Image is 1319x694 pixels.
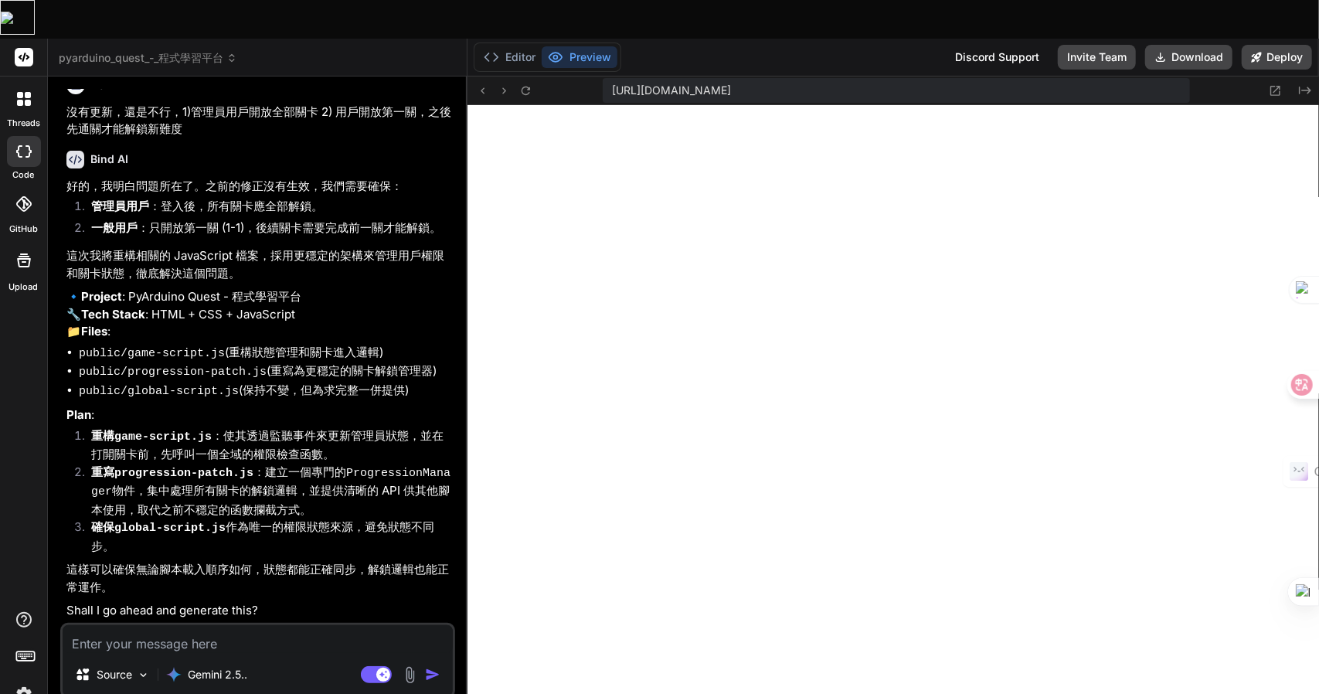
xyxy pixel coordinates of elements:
[81,324,107,338] strong: Files
[478,46,542,68] button: Editor
[542,46,617,68] button: Preview
[188,667,247,682] p: Gemini 2.5..
[66,104,452,138] p: 沒有更新，還是不行，1)管理員用戶開放全部關卡 2) 用戶開放第一關，之後先通關才能解鎖新難度
[114,522,226,535] code: global-script.js
[114,467,253,480] code: progression-patch.js
[79,344,452,363] li: (重構狀態管理和關卡進入邏輯)
[91,428,212,443] strong: 重構
[91,220,138,235] strong: 一般用戶
[91,519,226,534] strong: 確保
[79,219,452,241] li: ：只開放第一關 (1-1)，後續關卡需要完成前一關才能解鎖。
[79,519,452,555] li: 作為唯一的權限狀態來源，避免狀態不同步。
[79,385,239,398] code: public/global-script.js
[1058,45,1136,70] button: Invite Team
[81,307,145,321] strong: Tech Stack
[79,362,452,382] li: (重寫為更穩定的關卡解鎖管理器)
[79,347,225,360] code: public/game-script.js
[1145,45,1232,70] button: Download
[7,117,40,130] label: threads
[90,151,128,167] h6: Bind AI
[166,667,182,682] img: Gemini 2.5 Pro
[114,430,212,444] code: game-script.js
[79,198,452,219] li: ：登入後，所有關卡應全部解鎖。
[91,464,253,479] strong: 重寫
[59,50,237,66] span: pyarduino_quest_-_程式學習平台
[137,668,150,682] img: Pick Models
[79,464,452,519] li: ：建立一個專門的 物件，集中處理所有關卡的解鎖邏輯，並提供清晰的 API 供其他腳本使用，取代之前不穩定的函數攔截方式。
[79,382,452,401] li: (保持不變，但為求完整一併提供)
[66,247,452,282] p: 這次我將重構相關的 JavaScript 檔案，採用更穩定的架構來管理用戶權限和關卡狀態，徹底解決這個問題。
[9,281,39,294] label: Upload
[9,223,38,236] label: GitHub
[79,366,267,379] code: public/progression-patch.js
[79,427,452,464] li: ：使其透過監聽事件來更新管理員狀態，並在打開關卡前，先呼叫一個全域的權限檢查函數。
[401,666,419,684] img: attachment
[97,667,132,682] p: Source
[425,667,440,682] img: icon
[612,83,731,98] span: [URL][DOMAIN_NAME]
[81,289,122,304] strong: Project
[66,178,452,196] p: 好的，我明白問題所在了。之前的修正沒有生效，我們需要確保：
[13,168,35,182] label: code
[1242,45,1312,70] button: Deploy
[66,288,452,341] p: 🔹 : PyArduino Quest - 程式學習平台 🔧 : HTML + CSS + JavaScript 📁 :
[66,602,452,620] p: Shall I go ahead and generate this?
[946,45,1049,70] div: Discord Support
[66,407,91,422] strong: Plan
[91,199,149,213] strong: 管理員用戶
[66,407,452,424] p: :
[66,561,452,596] p: 這樣可以確保無論腳本載入順序如何，狀態都能正確同步，解鎖邏輯也能正常運作。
